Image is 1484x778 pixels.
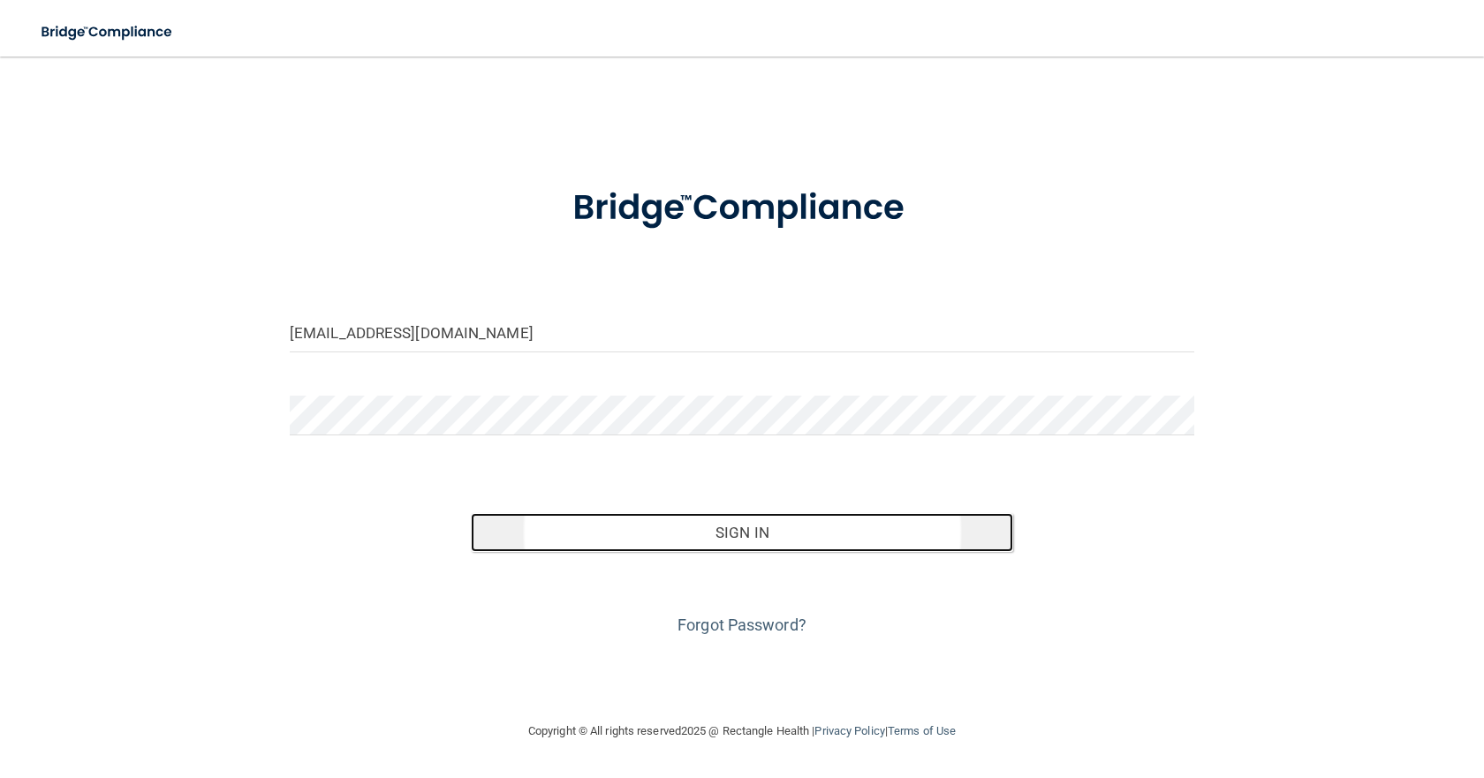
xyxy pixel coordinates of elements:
img: bridge_compliance_login_screen.278c3ca4.svg [26,14,189,50]
input: Email [290,313,1194,352]
div: Copyright © All rights reserved 2025 @ Rectangle Health | | [420,703,1064,759]
a: Terms of Use [888,724,956,737]
button: Sign In [471,513,1013,552]
a: Privacy Policy [814,724,884,737]
img: bridge_compliance_login_screen.278c3ca4.svg [536,162,948,254]
a: Forgot Password? [678,616,806,634]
